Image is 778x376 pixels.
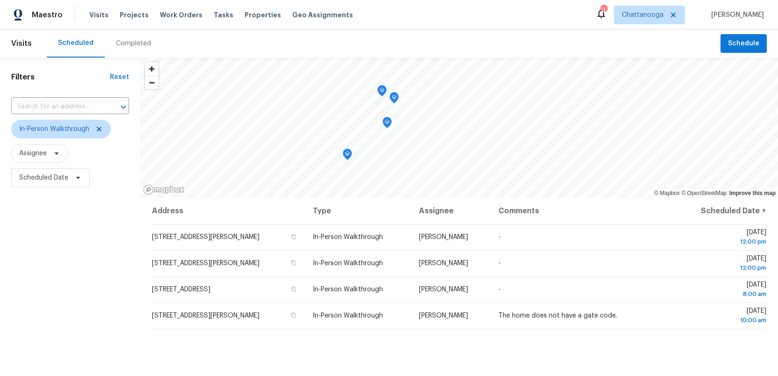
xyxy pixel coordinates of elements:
span: - [498,260,501,267]
span: [STREET_ADDRESS][PERSON_NAME] [152,234,259,240]
a: Mapbox homepage [143,184,184,195]
span: [DATE] [683,255,766,273]
div: Map marker [377,85,387,100]
span: Visits [11,33,32,54]
canvas: Map [140,58,778,198]
span: In-Person Walkthrough [313,234,383,240]
div: 3 [600,6,607,15]
h1: Filters [11,72,110,82]
button: Copy Address [289,311,298,319]
span: Visits [89,10,108,20]
span: The home does not have a gate code. [498,312,617,319]
span: - [498,286,501,293]
a: Improve this map [729,190,776,196]
span: In-Person Walkthrough [19,124,89,134]
a: Mapbox [654,190,680,196]
span: Schedule [728,38,759,50]
th: Assignee [411,198,491,224]
span: Chattanooga [622,10,663,20]
th: Address [151,198,305,224]
button: Zoom in [145,62,158,76]
span: [STREET_ADDRESS] [152,286,210,293]
span: [PERSON_NAME] [419,234,468,240]
button: Zoom out [145,76,158,89]
div: 10:00 am [683,316,766,325]
span: Maestro [32,10,63,20]
span: In-Person Walkthrough [313,260,383,267]
div: Map marker [343,149,352,163]
span: [DATE] [683,308,766,325]
span: [PERSON_NAME] [419,286,468,293]
div: Scheduled [58,38,94,48]
span: [PERSON_NAME] [419,260,468,267]
span: Geo Assignments [292,10,353,20]
button: Copy Address [289,232,298,241]
span: Work Orders [160,10,202,20]
div: Map marker [382,117,392,131]
span: [PERSON_NAME] [419,312,468,319]
div: 8:00 am [683,289,766,299]
span: [DATE] [683,229,766,246]
span: Properties [245,10,281,20]
th: Type [305,198,411,224]
span: [DATE] [683,282,766,299]
span: In-Person Walkthrough [313,286,383,293]
div: 12:00 pm [683,263,766,273]
span: Projects [120,10,149,20]
button: Open [117,101,130,114]
span: [PERSON_NAME] [707,10,764,20]
span: [STREET_ADDRESS][PERSON_NAME] [152,312,259,319]
th: Comments [491,198,676,224]
span: Tasks [214,12,233,18]
span: [STREET_ADDRESS][PERSON_NAME] [152,260,259,267]
div: Reset [110,72,129,82]
div: Completed [116,39,151,48]
div: 12:00 pm [683,237,766,246]
button: Schedule [720,34,767,53]
span: In-Person Walkthrough [313,312,383,319]
a: OpenStreetMap [681,190,727,196]
th: Scheduled Date ↑ [676,198,767,224]
input: Search for an address... [11,100,103,114]
div: Map marker [389,92,399,107]
span: Scheduled Date [19,173,68,182]
span: Assignee [19,149,47,158]
span: - [498,234,501,240]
